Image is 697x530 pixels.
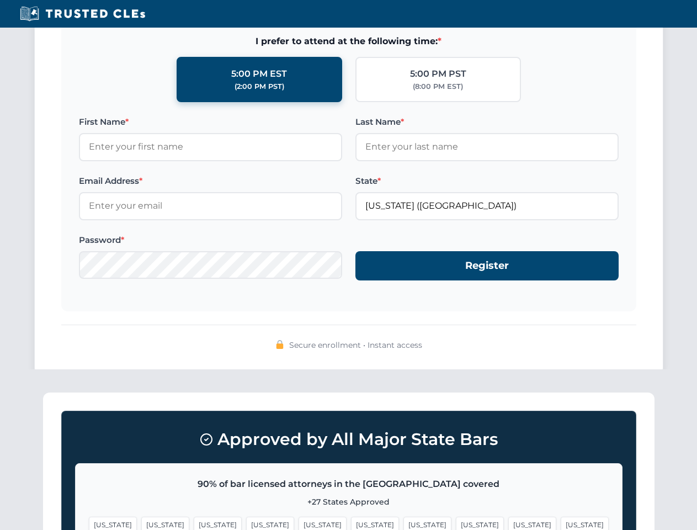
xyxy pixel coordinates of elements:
[410,67,466,81] div: 5:00 PM PST
[355,133,619,161] input: Enter your last name
[79,34,619,49] span: I prefer to attend at the following time:
[75,425,622,454] h3: Approved by All Major State Bars
[231,67,287,81] div: 5:00 PM EST
[289,339,422,351] span: Secure enrollment • Instant access
[355,174,619,188] label: State
[275,340,284,349] img: 🔒
[89,496,609,508] p: +27 States Approved
[413,81,463,92] div: (8:00 PM EST)
[79,115,342,129] label: First Name
[355,251,619,280] button: Register
[79,192,342,220] input: Enter your email
[79,174,342,188] label: Email Address
[355,115,619,129] label: Last Name
[235,81,284,92] div: (2:00 PM PST)
[79,133,342,161] input: Enter your first name
[355,192,619,220] input: Florida (FL)
[89,477,609,491] p: 90% of bar licensed attorneys in the [GEOGRAPHIC_DATA] covered
[17,6,148,22] img: Trusted CLEs
[79,234,342,247] label: Password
